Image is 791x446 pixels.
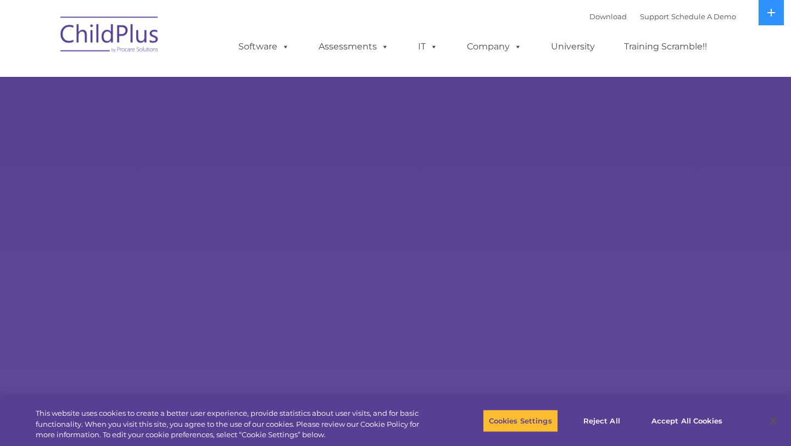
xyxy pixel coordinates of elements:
a: IT [407,36,449,58]
a: Company [456,36,533,58]
img: ChildPlus by Procare Solutions [55,9,165,64]
a: Download [589,12,627,21]
button: Cookies Settings [483,409,558,432]
a: Support [640,12,669,21]
font: | [589,12,736,21]
a: Schedule A Demo [671,12,736,21]
a: Software [227,36,300,58]
div: This website uses cookies to create a better user experience, provide statistics about user visit... [36,408,435,441]
button: Reject All [567,409,636,432]
a: University [540,36,606,58]
a: Assessments [308,36,400,58]
button: Close [761,409,786,433]
button: Accept All Cookies [645,409,728,432]
a: Training Scramble!! [613,36,718,58]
